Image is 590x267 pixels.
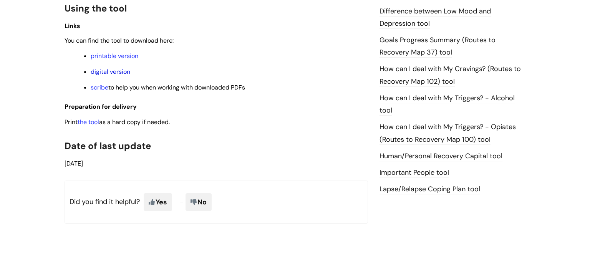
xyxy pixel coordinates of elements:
p: Did you find it helpful? [65,181,368,224]
a: digital version [91,68,130,76]
span: Yes [144,193,172,211]
span: Preparation for delivery [65,103,137,111]
a: How can I deal with My Triggers? - Alcohol tool [380,93,515,116]
a: Lapse/Relapse Coping Plan tool [380,184,480,194]
span: No [186,193,212,211]
span: Using the tool [65,2,127,14]
span: You can find the tool to download here: [65,36,174,45]
span: Print as a hard copy if needed. [65,118,170,126]
a: the tool [78,118,99,126]
a: How can I deal with My Triggers? - Opiates (Routes to Recovery Map 100) tool [380,122,516,144]
a: printable version [91,52,138,60]
a: Important People tool [380,168,449,178]
a: Difference between Low Mood and Depression tool [380,7,491,29]
a: scribe [91,83,108,91]
span: Links [65,22,80,30]
a: How can I deal with My Cravings? (Routes to Recovery Map 102) tool [380,64,521,86]
span: Date of last update [65,140,151,152]
a: Human/Personal Recovery Capital tool [380,151,502,161]
span: to help you when working with downloaded PDFs [91,83,245,91]
a: Goals Progress Summary (Routes to Recovery Map 37) tool [380,35,496,58]
span: [DATE] [65,159,83,167]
